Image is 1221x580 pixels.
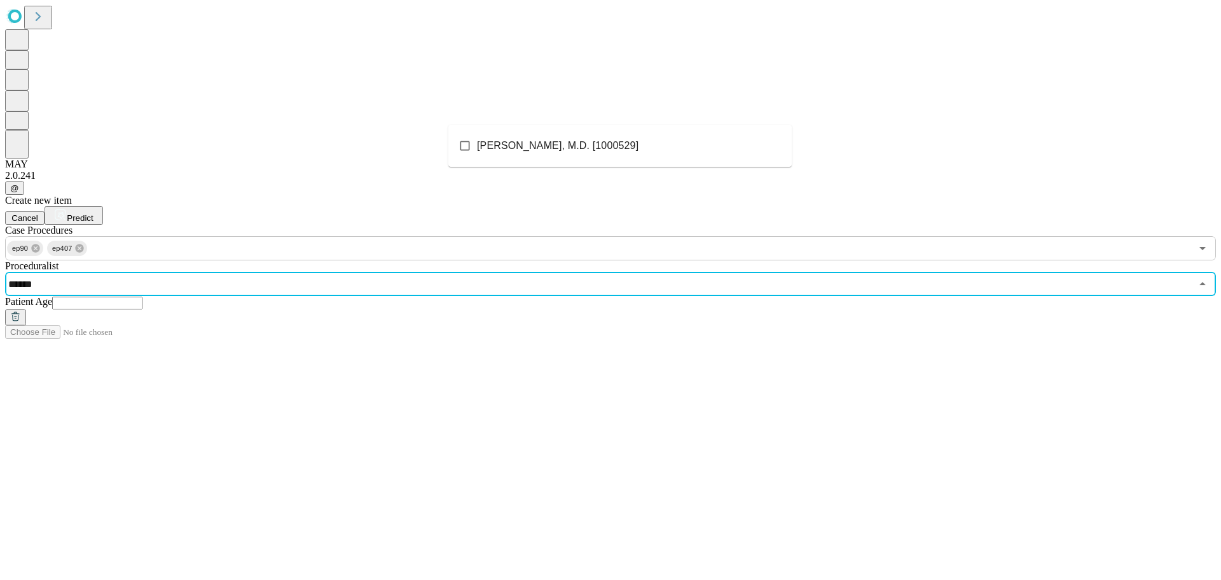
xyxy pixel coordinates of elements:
[5,195,72,206] span: Create new item
[1194,275,1211,293] button: Close
[5,211,45,225] button: Cancel
[45,206,103,225] button: Predict
[5,159,1216,170] div: MAY
[11,213,38,223] span: Cancel
[7,241,43,256] div: ep90
[67,213,93,223] span: Predict
[5,260,59,271] span: Proceduralist
[5,225,72,236] span: Scheduled Procedure
[477,138,638,153] span: [PERSON_NAME], M.D. [1000529]
[10,183,19,193] span: @
[7,241,33,256] span: ep90
[5,296,52,307] span: Patient Age
[5,181,24,195] button: @
[47,241,77,256] span: ep407
[1194,239,1211,257] button: Open
[5,170,1216,181] div: 2.0.241
[47,241,87,256] div: ep407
